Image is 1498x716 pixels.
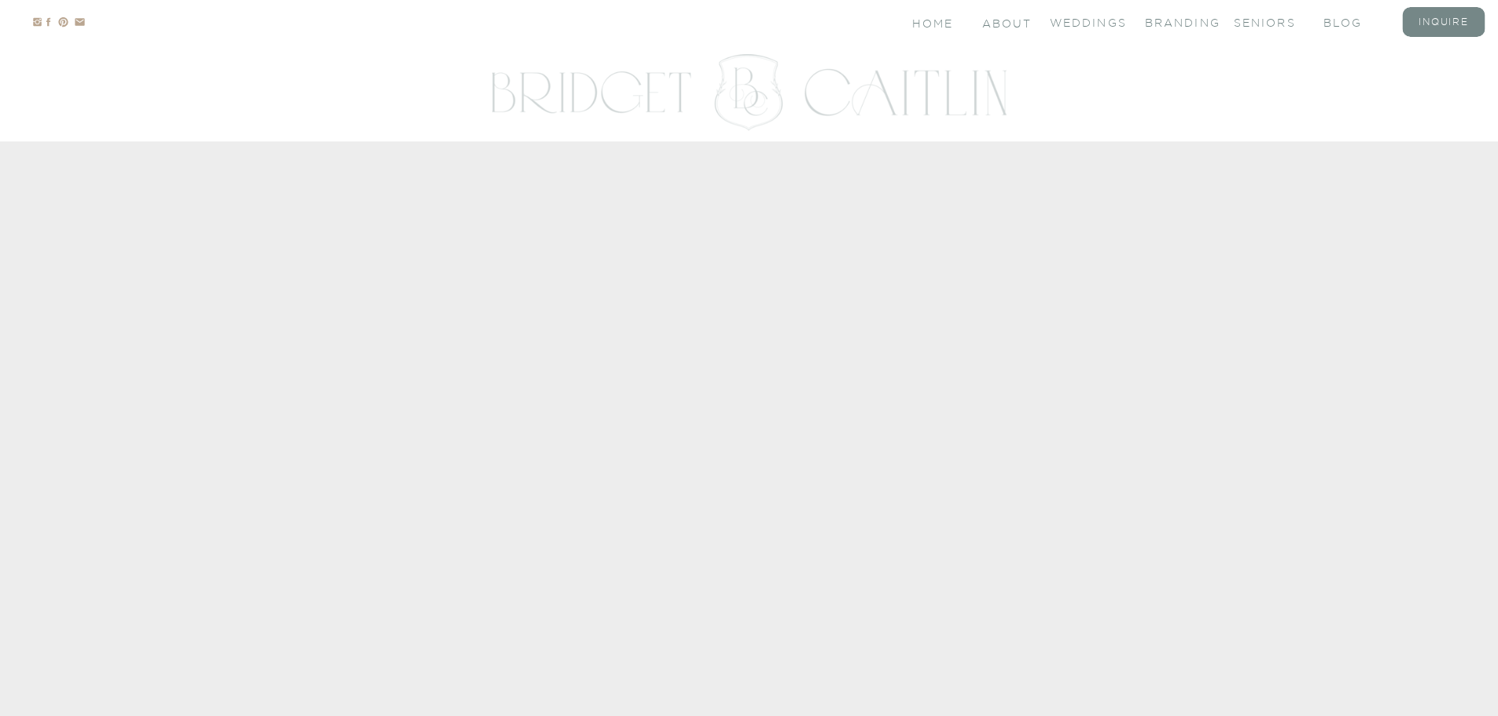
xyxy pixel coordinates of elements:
[1145,15,1208,28] a: branding
[1412,15,1475,28] a: inquire
[1050,15,1113,28] a: Weddings
[1323,15,1386,28] a: blog
[1234,15,1297,28] a: seniors
[982,16,1029,29] a: About
[912,16,955,29] a: Home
